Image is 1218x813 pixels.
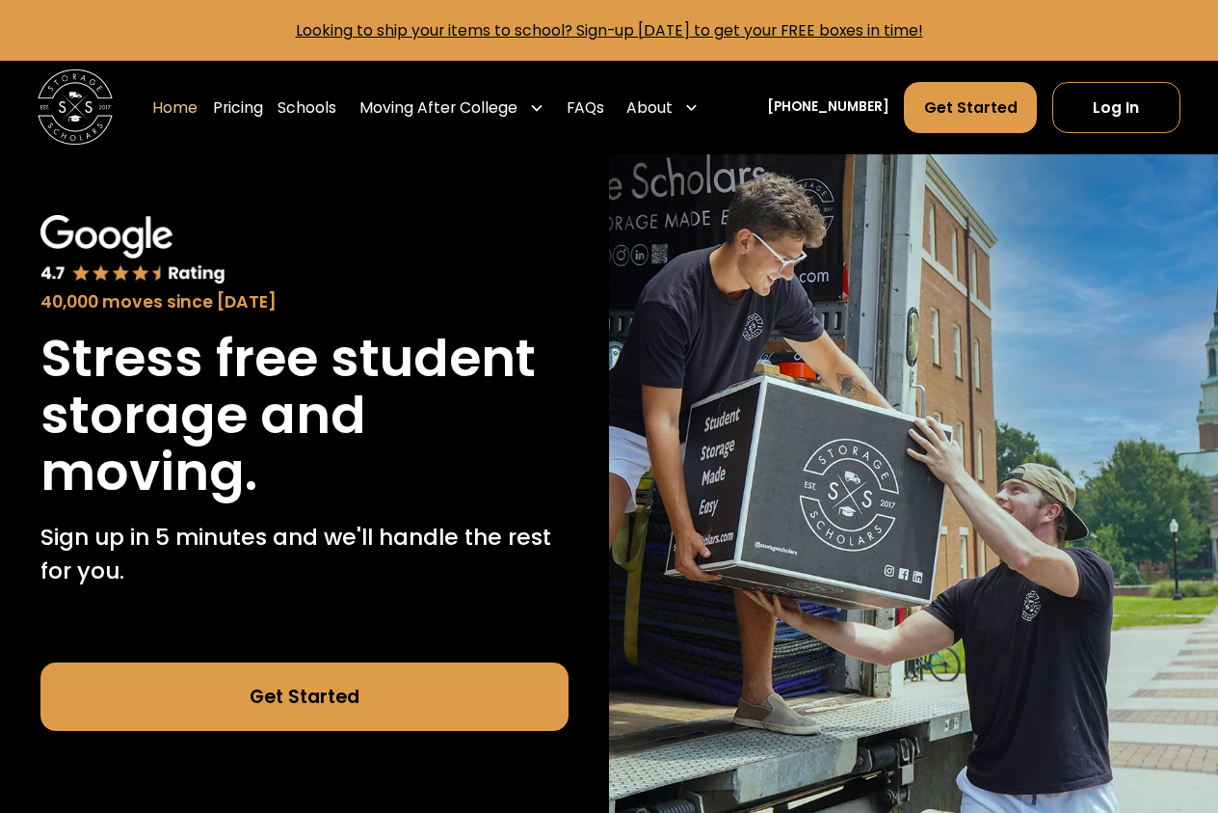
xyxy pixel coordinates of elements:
a: Log In [1052,82,1180,133]
a: Pricing [213,81,263,134]
a: Get Started [40,663,568,730]
a: [PHONE_NUMBER] [767,97,889,118]
a: FAQs [567,81,604,134]
div: 40,000 moves since [DATE] [40,289,568,314]
img: Google 4.7 star rating [40,215,225,285]
a: Get Started [904,82,1037,133]
a: Looking to ship your items to school? Sign-up [DATE] to get your FREE boxes in time! [296,20,923,41]
a: Schools [278,81,336,134]
a: Home [152,81,198,134]
h1: Stress free student storage and moving. [40,330,568,501]
p: Sign up in 5 minutes and we'll handle the rest for you. [40,520,568,587]
img: Storage Scholars main logo [38,69,113,145]
div: Moving After College [359,96,517,119]
div: About [626,96,673,119]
